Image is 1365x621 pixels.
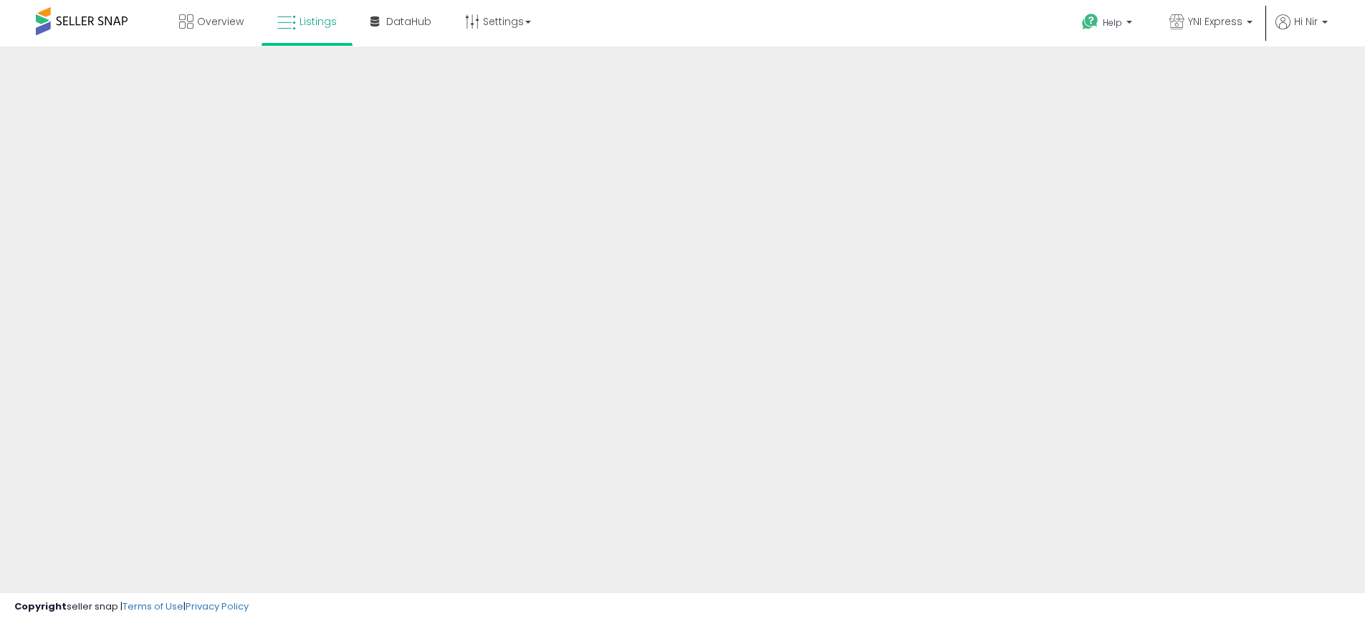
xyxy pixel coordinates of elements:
a: Privacy Policy [186,600,249,613]
a: Terms of Use [123,600,183,613]
i: Get Help [1081,13,1099,31]
span: DataHub [386,14,431,29]
a: Help [1071,2,1146,47]
a: Hi Nir [1275,14,1328,47]
strong: Copyright [14,600,67,613]
span: Listings [300,14,337,29]
span: Hi Nir [1294,14,1318,29]
span: YNI Express [1188,14,1242,29]
div: seller snap | | [14,600,249,614]
span: Overview [197,14,244,29]
span: Help [1103,16,1122,29]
